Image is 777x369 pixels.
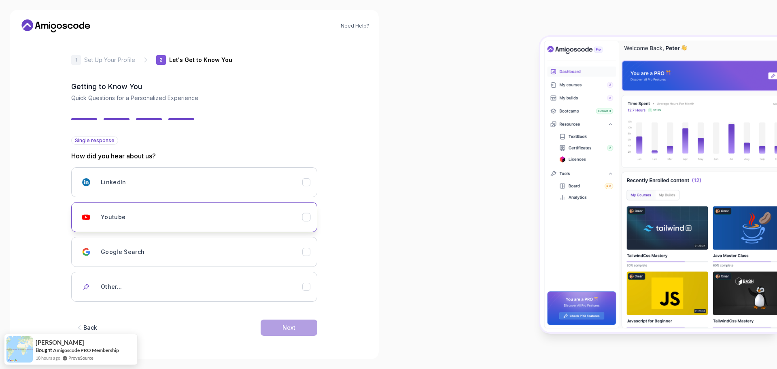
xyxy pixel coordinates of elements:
[101,283,122,291] h3: Other...
[19,19,92,32] a: Home link
[159,58,163,62] p: 2
[36,339,84,346] span: [PERSON_NAME]
[261,320,317,336] button: Next
[341,23,369,29] a: Need Help?
[71,237,317,267] button: Google Search
[84,56,135,64] p: Set Up Your Profile
[83,324,97,332] div: Back
[68,354,93,361] a: ProveSource
[36,354,60,361] span: 18 hours ago
[282,324,295,332] div: Next
[71,81,317,92] h2: Getting to Know You
[36,347,52,353] span: Bought
[71,94,317,102] p: Quick Questions for a Personalized Experience
[71,167,317,197] button: LinkedIn
[71,320,101,336] button: Back
[53,347,119,353] a: Amigoscode PRO Membership
[169,56,232,64] p: Let's Get to Know You
[6,336,33,363] img: provesource social proof notification image
[101,248,145,256] h3: Google Search
[101,178,126,186] h3: LinkedIn
[71,202,317,232] button: Youtube
[75,58,77,62] p: 1
[71,151,317,161] p: How did you hear about us?
[540,37,777,332] img: Amigoscode Dashboard
[71,272,317,302] button: Other...
[101,213,125,221] h3: Youtube
[75,137,115,144] span: Single response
